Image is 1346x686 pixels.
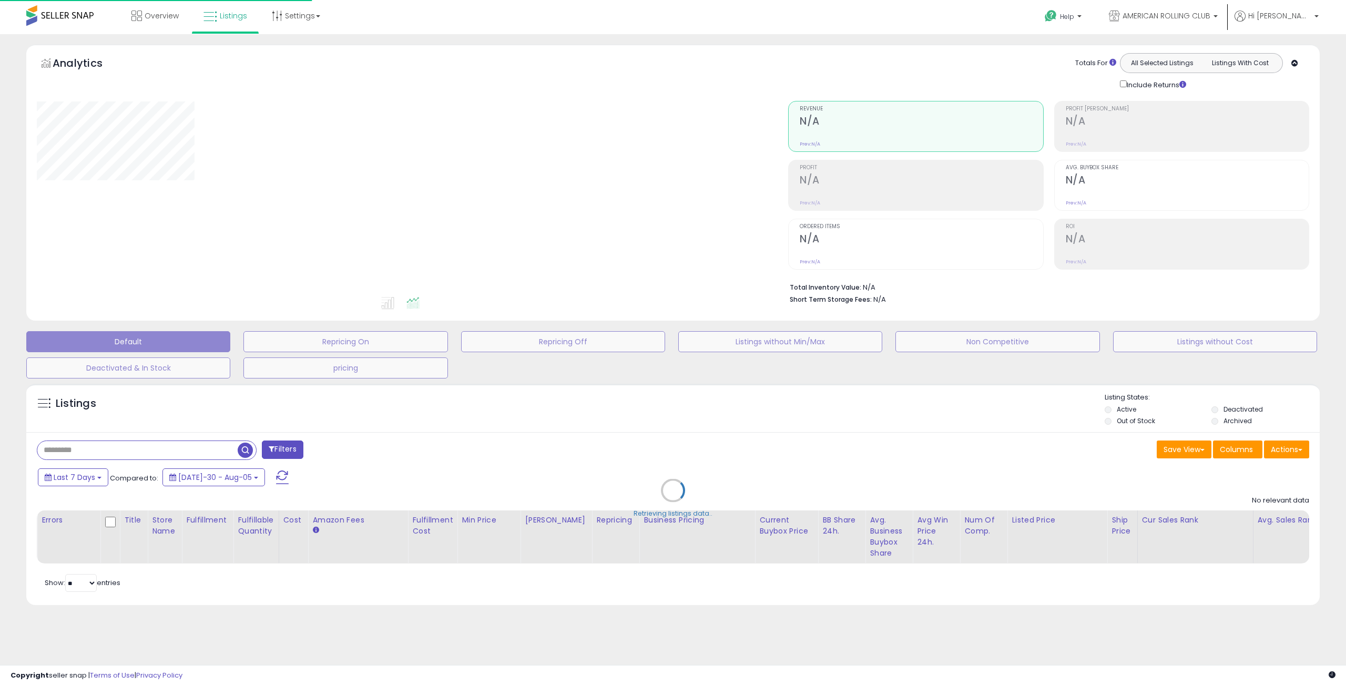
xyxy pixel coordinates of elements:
[1123,11,1210,21] span: AMERICAN ROLLING CLUB
[1123,56,1201,70] button: All Selected Listings
[634,509,712,518] div: Retrieving listings data..
[678,331,882,352] button: Listings without Min/Max
[145,11,179,21] span: Overview
[1060,12,1074,21] span: Help
[800,259,820,265] small: Prev: N/A
[1112,78,1199,90] div: Include Returns
[800,141,820,147] small: Prev: N/A
[800,165,1043,171] span: Profit
[1066,165,1309,171] span: Avg. Buybox Share
[1066,106,1309,112] span: Profit [PERSON_NAME]
[800,200,820,206] small: Prev: N/A
[800,224,1043,230] span: Ordered Items
[1066,259,1086,265] small: Prev: N/A
[243,331,447,352] button: Repricing On
[1066,174,1309,188] h2: N/A
[243,357,447,378] button: pricing
[800,233,1043,247] h2: N/A
[1066,233,1309,247] h2: N/A
[1201,56,1279,70] button: Listings With Cost
[790,295,872,304] b: Short Term Storage Fees:
[800,106,1043,112] span: Revenue
[790,280,1301,293] li: N/A
[26,331,230,352] button: Default
[1066,115,1309,129] h2: N/A
[800,174,1043,188] h2: N/A
[1044,9,1057,23] i: Get Help
[461,331,665,352] button: Repricing Off
[1036,2,1092,34] a: Help
[790,283,861,292] b: Total Inventory Value:
[220,11,247,21] span: Listings
[800,115,1043,129] h2: N/A
[1066,141,1086,147] small: Prev: N/A
[1075,58,1116,68] div: Totals For
[1066,200,1086,206] small: Prev: N/A
[1235,11,1319,34] a: Hi [PERSON_NAME]
[1066,224,1309,230] span: ROI
[895,331,1099,352] button: Non Competitive
[1248,11,1311,21] span: Hi [PERSON_NAME]
[1113,331,1317,352] button: Listings without Cost
[26,357,230,378] button: Deactivated & In Stock
[53,56,123,73] h5: Analytics
[873,294,886,304] span: N/A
